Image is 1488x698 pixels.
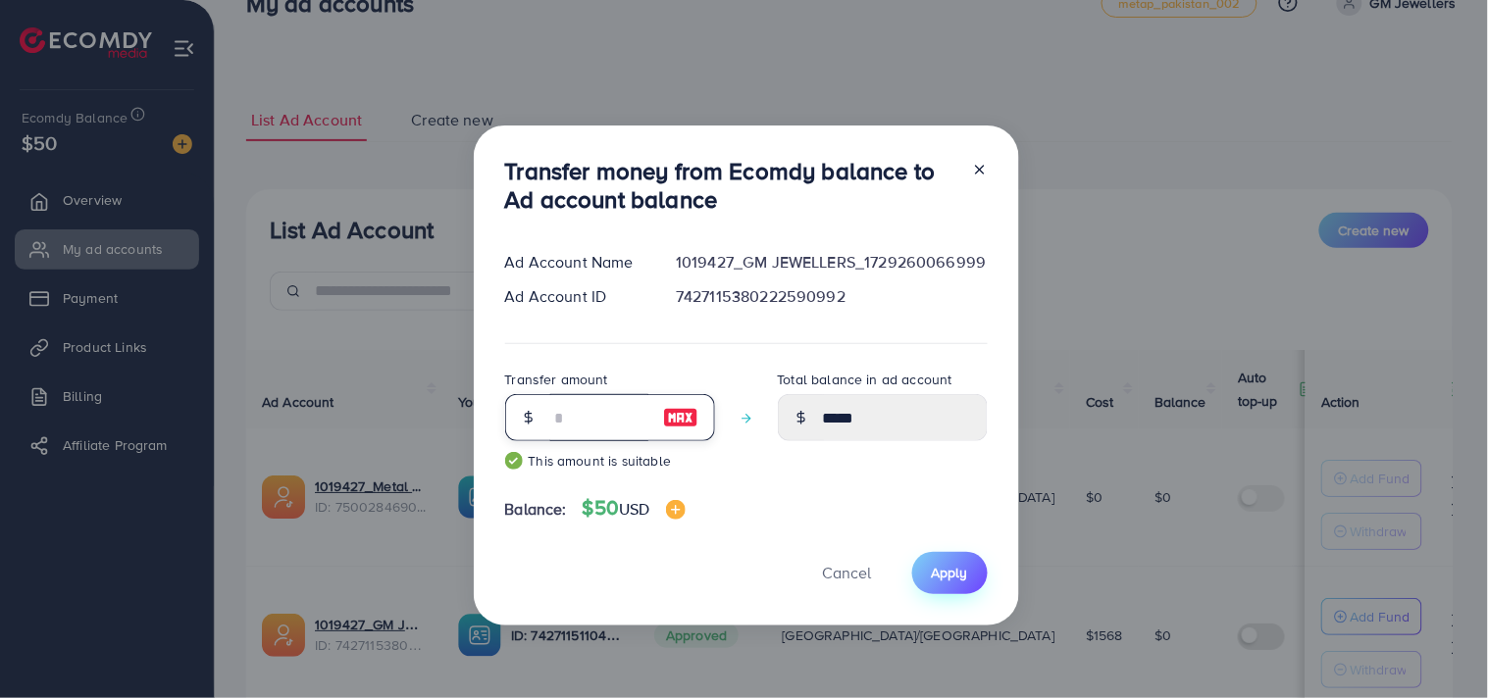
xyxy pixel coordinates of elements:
[660,285,1002,308] div: 7427115380222590992
[583,496,686,521] h4: $50
[663,406,698,429] img: image
[489,251,661,274] div: Ad Account Name
[912,552,988,594] button: Apply
[505,498,567,521] span: Balance:
[666,500,686,520] img: image
[823,562,872,583] span: Cancel
[619,498,649,520] span: USD
[505,370,608,389] label: Transfer amount
[932,563,968,582] span: Apply
[489,285,661,308] div: Ad Account ID
[778,370,952,389] label: Total balance in ad account
[798,552,897,594] button: Cancel
[505,452,523,470] img: guide
[1405,610,1473,683] iframe: Chat
[660,251,1002,274] div: 1019427_GM JEWELLERS_1729260066999
[505,157,956,214] h3: Transfer money from Ecomdy balance to Ad account balance
[505,451,715,471] small: This amount is suitable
